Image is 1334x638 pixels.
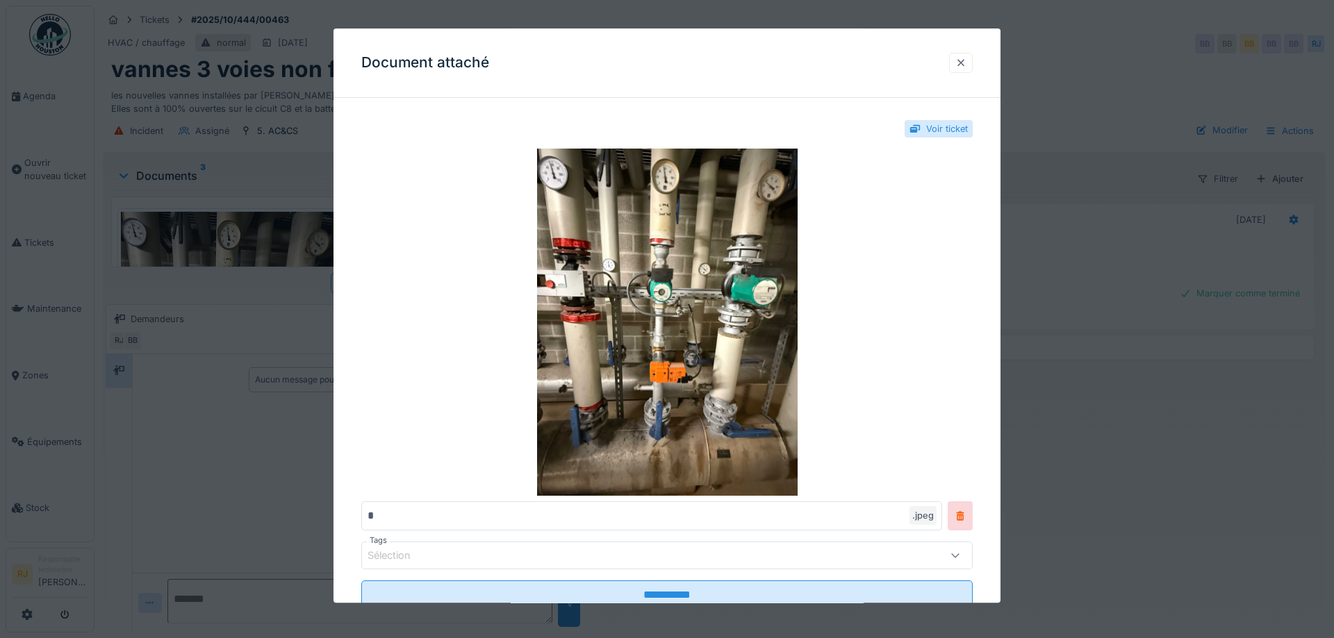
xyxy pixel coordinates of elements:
[909,507,937,526] div: .jpeg
[361,149,973,496] img: 1e470d7b-fc4c-4acf-896c-7a4e593d4dff-3.jpeg
[367,535,390,547] label: Tags
[926,122,968,135] div: Voir ticket
[368,548,430,564] div: Sélection
[361,54,489,72] h3: Document attaché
